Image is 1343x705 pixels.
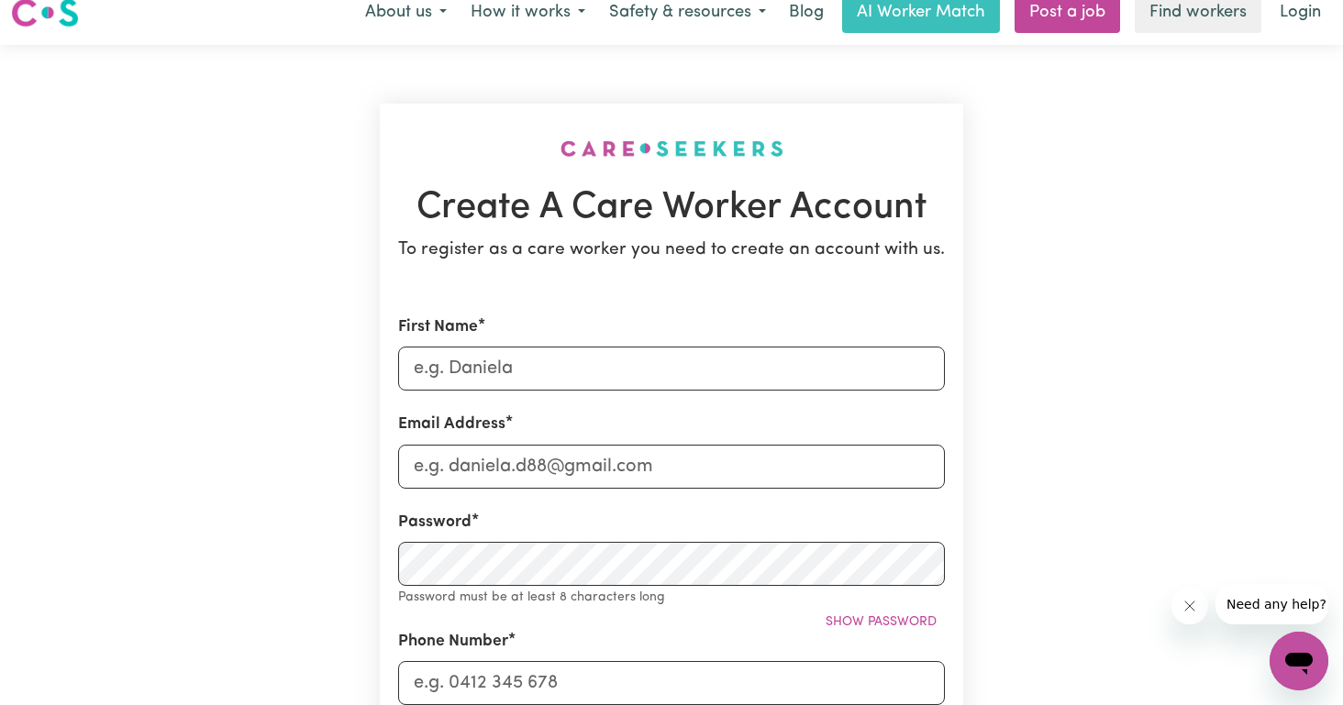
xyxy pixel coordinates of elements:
iframe: Button to launch messaging window [1270,632,1328,690]
span: Show password [826,615,937,629]
label: Phone Number [398,630,508,654]
iframe: Close message [1171,588,1208,624]
button: Show password [817,608,945,636]
p: To register as a care worker you need to create an account with us. [398,237,945,264]
input: e.g. 0412 345 678 [398,661,945,705]
iframe: Message from company [1215,584,1328,624]
input: e.g. Daniela [398,347,945,391]
input: e.g. daniela.d88@gmail.com [398,445,945,489]
small: Password must be at least 8 characters long [398,590,665,604]
label: Password [398,511,472,534]
h1: Create A Care Worker Account [398,186,945,230]
label: First Name [398,315,478,339]
label: Email Address [398,413,505,436]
